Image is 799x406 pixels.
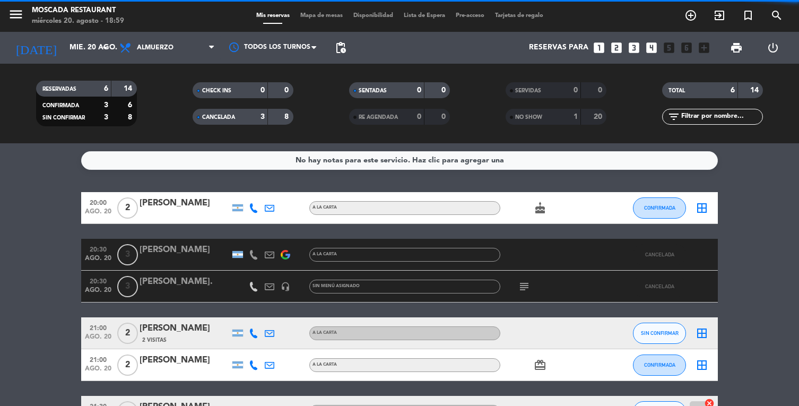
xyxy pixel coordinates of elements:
[359,88,387,93] span: SENTADAS
[140,322,230,335] div: [PERSON_NAME]
[104,101,108,109] strong: 3
[202,115,235,120] span: CANCELADA
[633,323,686,344] button: SIN CONFIRMAR
[668,88,685,93] span: TOTAL
[117,323,138,344] span: 2
[644,205,675,211] span: CONFIRMADA
[128,101,134,109] strong: 6
[594,113,604,120] strong: 20
[515,88,541,93] span: SERVIDAS
[534,359,546,372] i: card_giftcard
[104,114,108,121] strong: 3
[667,110,680,123] i: filter_list
[770,9,783,22] i: search
[633,276,686,297] button: CANCELADA
[680,41,693,55] i: looks_6
[441,87,448,94] strong: 0
[284,113,291,120] strong: 8
[348,13,398,19] span: Disponibilidad
[662,41,676,55] i: looks_5
[334,41,347,54] span: pending_actions
[260,87,265,94] strong: 0
[32,5,124,16] div: Moscada Restaurant
[490,13,549,19] span: Tarjetas de regalo
[32,16,124,27] div: miércoles 20. agosto - 18:59
[281,250,290,260] img: google-logo.png
[124,85,134,92] strong: 14
[645,283,674,289] span: CANCELADA
[641,330,679,336] span: SIN CONFIRMAR
[633,244,686,265] button: CANCELADA
[417,113,421,120] strong: 0
[627,41,641,55] i: looks_3
[8,6,24,22] i: menu
[85,333,111,345] span: ago. 20
[755,32,792,64] div: LOG OUT
[140,275,230,289] div: [PERSON_NAME].
[441,113,448,120] strong: 0
[251,13,295,19] span: Mis reservas
[696,359,708,372] i: border_all
[598,87,604,94] strong: 0
[42,87,76,92] span: RESERVADAS
[85,274,111,287] span: 20:30
[750,87,761,94] strong: 14
[529,44,588,52] span: Reservas para
[610,41,623,55] i: looks_two
[742,9,754,22] i: turned_in_not
[295,13,348,19] span: Mapa de mesas
[713,9,726,22] i: exit_to_app
[137,44,173,51] span: Almuerzo
[281,282,290,291] i: headset_mic
[696,327,708,340] i: border_all
[680,111,762,123] input: Filtrar por nombre...
[312,205,337,210] span: A LA CARTA
[117,355,138,376] span: 2
[85,196,111,208] span: 20:00
[359,115,398,120] span: RE AGENDADA
[85,353,111,365] span: 21:00
[117,197,138,219] span: 2
[42,103,79,108] span: CONFIRMADA
[260,113,265,120] strong: 3
[85,243,111,255] span: 20:30
[140,353,230,367] div: [PERSON_NAME]
[534,202,546,214] i: cake
[117,276,138,297] span: 3
[450,13,490,19] span: Pre-acceso
[592,41,606,55] i: looks_one
[731,87,735,94] strong: 6
[684,9,697,22] i: add_circle_outline
[8,6,24,26] button: menu
[8,36,64,59] i: [DATE]
[284,87,291,94] strong: 0
[633,355,686,376] button: CONFIRMADA
[644,362,675,368] span: CONFIRMADA
[518,280,531,293] i: subject
[85,287,111,299] span: ago. 20
[767,41,779,54] i: power_settings_new
[142,336,167,344] span: 2 Visitas
[296,154,504,167] div: No hay notas para este servicio. Haz clic para agregar una
[85,321,111,333] span: 21:00
[312,331,337,335] span: A LA CARTA
[574,87,578,94] strong: 0
[696,202,708,214] i: border_all
[202,88,231,93] span: CHECK INS
[85,208,111,220] span: ago. 20
[633,197,686,219] button: CONFIRMADA
[128,114,134,121] strong: 8
[312,362,337,367] span: A LA CARTA
[417,87,421,94] strong: 0
[42,115,85,120] span: SIN CONFIRMAR
[99,41,111,54] i: arrow_drop_down
[312,252,337,256] span: A LA CARTA
[104,85,108,92] strong: 6
[398,13,450,19] span: Lista de Espera
[312,284,360,288] span: Sin menú asignado
[117,244,138,265] span: 3
[85,365,111,377] span: ago. 20
[85,255,111,267] span: ago. 20
[730,41,743,54] span: print
[697,41,711,55] i: add_box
